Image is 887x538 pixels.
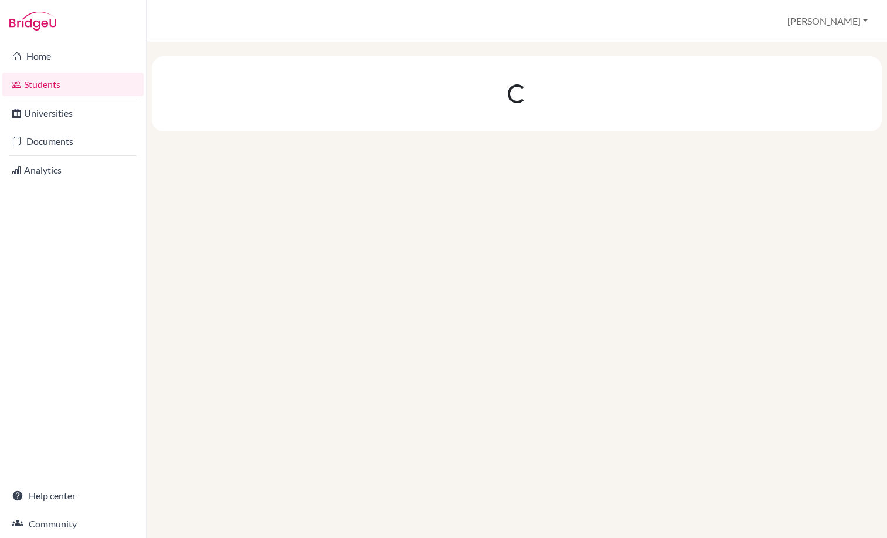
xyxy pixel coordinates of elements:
[9,12,56,31] img: Bridge-U
[2,101,144,125] a: Universities
[2,45,144,68] a: Home
[2,484,144,507] a: Help center
[2,158,144,182] a: Analytics
[2,130,144,153] a: Documents
[782,10,873,32] button: [PERSON_NAME]
[2,512,144,536] a: Community
[2,73,144,96] a: Students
